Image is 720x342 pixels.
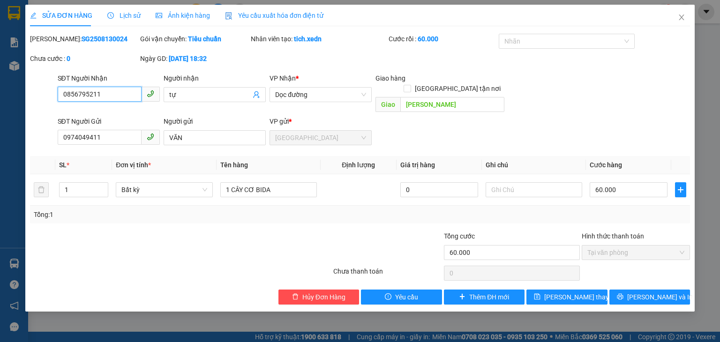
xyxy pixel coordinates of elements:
[292,293,299,301] span: delete
[332,266,442,283] div: Chưa thanh toán
[147,90,154,97] span: phone
[275,88,366,102] span: Dọc đường
[270,116,372,126] div: VP gửi
[225,12,232,20] img: icon
[116,161,151,169] span: Đơn vị tính
[444,232,475,240] span: Tổng cước
[82,35,127,43] b: SG2508130024
[220,182,317,197] input: VD: Bàn, Ghế
[587,245,684,260] span: Tại văn phòng
[121,183,207,197] span: Bất kỳ
[30,12,92,19] span: SỬA ĐƠN HÀNG
[156,12,210,19] span: Ảnh kiện hàng
[617,293,623,301] span: printer
[30,34,138,44] div: [PERSON_NAME]:
[59,161,67,169] span: SL
[270,74,296,82] span: VP Nhận
[375,74,405,82] span: Giao hàng
[469,292,509,302] span: Thêm ĐH mới
[668,5,695,31] button: Close
[678,14,685,21] span: close
[107,12,141,19] span: Lịch sử
[395,292,418,302] span: Yêu cầu
[400,161,435,169] span: Giá trị hàng
[169,55,207,62] b: [DATE] 18:32
[140,53,248,64] div: Ngày GD:
[582,232,644,240] label: Hình thức thanh toán
[302,292,345,302] span: Hủy Đơn Hàng
[156,12,162,19] span: picture
[140,34,248,44] div: Gói vận chuyển:
[107,12,114,19] span: clock-circle
[627,292,693,302] span: [PERSON_NAME] và In
[400,97,504,112] input: Dọc đường
[361,290,442,305] button: exclamation-circleYêu cầu
[164,73,266,83] div: Người nhận
[188,35,221,43] b: Tiêu chuẩn
[526,290,607,305] button: save[PERSON_NAME] thay đổi
[418,35,438,43] b: 60.000
[444,290,525,305] button: plusThêm ĐH mới
[278,290,360,305] button: deleteHủy Đơn Hàng
[220,161,248,169] span: Tên hàng
[459,293,465,301] span: plus
[375,97,400,112] span: Giao
[342,161,375,169] span: Định lượng
[34,182,49,197] button: delete
[544,292,619,302] span: [PERSON_NAME] thay đổi
[294,35,322,43] b: tich.xedn
[389,34,497,44] div: Cước rồi :
[253,91,260,98] span: user-add
[147,133,154,141] span: phone
[251,34,387,44] div: Nhân viên tạo:
[534,293,540,301] span: save
[67,55,70,62] b: 0
[590,161,622,169] span: Cước hàng
[58,116,160,126] div: SĐT Người Gửi
[225,12,324,19] span: Yêu cầu xuất hóa đơn điện tử
[482,156,586,174] th: Ghi chú
[486,182,582,197] input: Ghi Chú
[675,182,686,197] button: plus
[275,131,366,145] span: Sài Gòn
[30,53,138,64] div: Chưa cước :
[164,116,266,126] div: Người gửi
[411,83,504,94] span: [GEOGRAPHIC_DATA] tận nơi
[34,209,278,220] div: Tổng: 1
[675,186,686,193] span: plus
[58,73,160,83] div: SĐT Người Nhận
[385,293,391,301] span: exclamation-circle
[609,290,690,305] button: printer[PERSON_NAME] và In
[30,12,37,19] span: edit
